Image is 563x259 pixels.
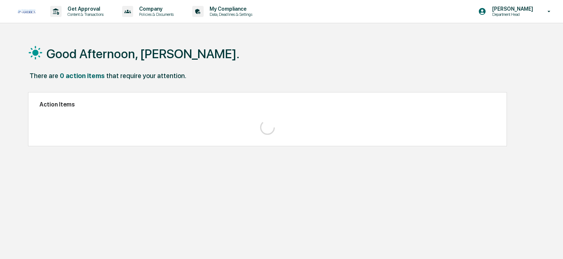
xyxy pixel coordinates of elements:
[62,12,107,17] p: Content & Transactions
[204,6,256,12] p: My Compliance
[62,6,107,12] p: Get Approval
[60,72,105,80] div: 0 action items
[46,46,239,61] h1: Good Afternoon, [PERSON_NAME].
[133,6,177,12] p: Company
[106,72,186,80] div: that require your attention.
[39,101,495,108] h2: Action Items
[486,12,537,17] p: Department Head
[486,6,537,12] p: [PERSON_NAME]
[133,12,177,17] p: Policies & Documents
[30,72,58,80] div: There are
[18,10,35,13] img: logo
[204,12,256,17] p: Data, Deadlines & Settings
